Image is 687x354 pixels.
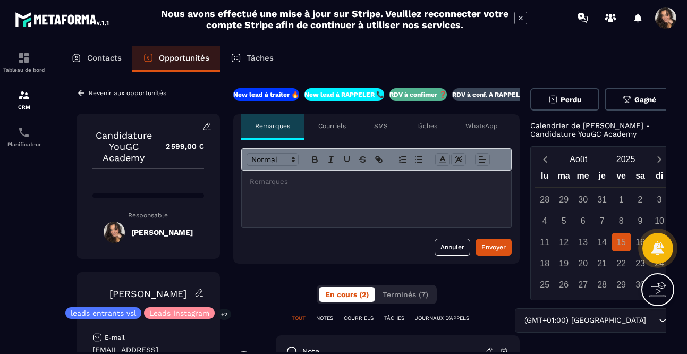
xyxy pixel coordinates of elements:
div: 20 [574,254,592,273]
p: New lead à traiter 🔥 [233,90,299,99]
p: Planificateur [3,141,45,147]
a: formationformationCRM [3,81,45,118]
a: formationformationTableau de bord [3,44,45,81]
p: Responsable [92,212,204,219]
div: Envoyer [481,242,506,252]
div: Calendar wrapper [535,168,669,294]
div: 27 [574,275,592,294]
div: Calendar days [535,190,669,294]
p: TOUT [292,315,306,322]
a: [PERSON_NAME] [109,288,186,299]
div: 2 [631,190,650,209]
div: lu [535,168,554,187]
a: Tâches [220,46,284,72]
p: COURRIELS [344,315,374,322]
h2: Nous avons effectué une mise à jour sur Stripe. Veuillez reconnecter votre compte Stripe afin de ... [160,8,509,30]
div: 25 [536,275,554,294]
div: Search for option [515,308,674,333]
p: Candidature YouGC Academy [92,130,155,163]
button: Terminés (7) [376,287,435,302]
div: ve [612,168,631,187]
p: leads entrants vsl [71,309,136,317]
div: sa [631,168,650,187]
div: 16 [631,233,650,251]
p: Opportunités [159,53,209,63]
span: En cours (2) [325,290,369,299]
button: En cours (2) [319,287,375,302]
a: schedulerschedulerPlanificateur [3,118,45,155]
p: SMS [374,122,388,130]
div: me [573,168,592,187]
button: Gagné [605,88,674,111]
div: di [650,168,669,187]
div: 12 [555,233,573,251]
p: E-mail [105,333,125,342]
img: formation [18,89,30,102]
p: Contacts [87,53,122,63]
p: TÂCHES [384,315,404,322]
p: WhatsApp [465,122,498,130]
div: 14 [593,233,612,251]
div: 8 [612,212,631,230]
h5: [PERSON_NAME] [131,228,193,237]
p: Remarques [255,122,290,130]
div: 7 [593,212,612,230]
div: 28 [593,275,612,294]
button: Annuler [435,239,470,256]
p: Tâches [416,122,437,130]
p: Revenir aux opportunités [89,89,166,97]
div: ma [554,168,573,187]
img: formation [18,52,30,64]
div: 30 [631,275,650,294]
div: 13 [574,233,592,251]
button: Open months overlay [555,150,602,168]
div: 11 [536,233,554,251]
p: Calendrier de [PERSON_NAME] - Candidature YouGC Academy [530,121,674,138]
div: 9 [631,212,650,230]
div: 1 [612,190,631,209]
p: New lead à RAPPELER 📞 [304,90,384,99]
input: Search for option [648,315,656,326]
span: (GMT+01:00) [GEOGRAPHIC_DATA] [522,315,648,326]
div: je [592,168,612,187]
div: 21 [593,254,612,273]
div: 30 [574,190,592,209]
a: Opportunités [132,46,220,72]
div: 6 [574,212,592,230]
a: Contacts [61,46,132,72]
div: 15 [612,233,631,251]
div: 29 [555,190,573,209]
p: Tableau de bord [3,67,45,73]
button: Envoyer [476,239,512,256]
div: 10 [650,212,669,230]
div: 3 [650,190,669,209]
span: Gagné [634,96,656,104]
p: Tâches [247,53,274,63]
div: 5 [555,212,573,230]
p: RDV à conf. A RAPPELER [452,90,528,99]
p: +2 [217,309,231,320]
p: Courriels [318,122,346,130]
span: Terminés (7) [383,290,428,299]
div: 4 [536,212,554,230]
div: 23 [631,254,650,273]
img: logo [15,10,111,29]
p: RDV à confimer ❓ [389,90,447,99]
p: CRM [3,104,45,110]
button: Previous month [535,152,555,166]
p: JOURNAUX D'APPELS [415,315,469,322]
div: 31 [593,190,612,209]
div: 22 [612,254,631,273]
div: 18 [536,254,554,273]
div: 19 [555,254,573,273]
button: Open years overlay [602,150,649,168]
p: 2 599,00 € [155,136,204,157]
button: Next month [649,152,669,166]
p: Leads Instagram [149,309,209,317]
span: Perdu [561,96,581,104]
img: scheduler [18,126,30,139]
div: 28 [536,190,554,209]
p: NOTES [316,315,333,322]
div: 29 [612,275,631,294]
div: 26 [555,275,573,294]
